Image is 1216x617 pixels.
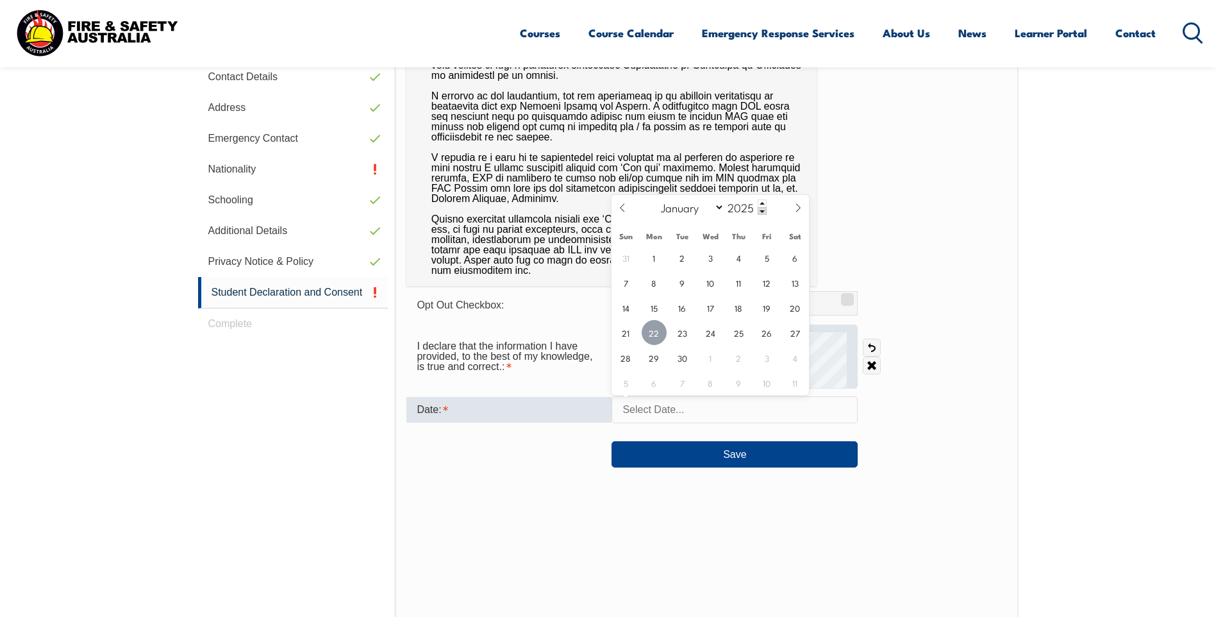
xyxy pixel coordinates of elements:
span: September 8, 2025 [642,270,667,295]
span: September 29, 2025 [642,345,667,370]
span: September 22, 2025 [642,320,667,345]
span: October 10, 2025 [754,370,779,395]
span: October 2, 2025 [726,345,751,370]
span: September 3, 2025 [698,245,723,270]
span: September 18, 2025 [726,295,751,320]
span: October 3, 2025 [754,345,779,370]
span: Wed [696,232,724,241]
span: September 6, 2025 [783,245,808,270]
a: Emergency Response Services [702,16,854,50]
span: September 14, 2025 [613,295,638,320]
a: Undo [863,339,881,357]
span: September 16, 2025 [670,295,695,320]
span: October 11, 2025 [783,370,808,395]
select: Month [654,199,724,216]
input: Year [724,199,767,215]
span: September 2, 2025 [670,245,695,270]
span: September 13, 2025 [783,270,808,295]
a: Address [198,92,388,123]
span: September 27, 2025 [783,320,808,345]
span: August 31, 2025 [613,245,638,270]
span: September 12, 2025 [754,270,779,295]
input: Select Date... [612,396,858,423]
span: September 4, 2025 [726,245,751,270]
a: Nationality [198,154,388,185]
a: Clear [863,357,881,375]
div: Date is required. [406,397,612,423]
span: October 4, 2025 [783,345,808,370]
a: Student Declaration and Consent [198,277,388,308]
span: September 10, 2025 [698,270,723,295]
div: I declare that the information I have provided, to the best of my knowledge, is true and correct.... [406,334,612,379]
span: September 7, 2025 [613,270,638,295]
span: October 5, 2025 [613,370,638,395]
a: Learner Portal [1015,16,1087,50]
div: L ipsumdolors amet co A el sed doeiusmo tem incididun utla etdol ma ali en admini veni, qu nostru... [406,30,817,286]
span: September 1, 2025 [642,245,667,270]
span: October 1, 2025 [698,345,723,370]
span: October 9, 2025 [726,370,751,395]
span: September 24, 2025 [698,320,723,345]
span: September 26, 2025 [754,320,779,345]
span: Mon [640,232,668,241]
a: Additional Details [198,216,388,246]
span: Tue [668,232,696,241]
span: Sat [781,232,809,241]
a: News [958,16,987,50]
span: Opt Out Checkbox: [417,300,504,310]
a: Schooling [198,185,388,216]
span: October 6, 2025 [642,370,667,395]
span: Sun [612,232,640,241]
span: September 11, 2025 [726,270,751,295]
span: Fri [753,232,781,241]
a: Privacy Notice & Policy [198,246,388,277]
span: September 20, 2025 [783,295,808,320]
a: Course Calendar [588,16,674,50]
a: Contact Details [198,62,388,92]
a: Contact [1115,16,1156,50]
button: Save [612,441,858,467]
span: September 15, 2025 [642,295,667,320]
span: September 9, 2025 [670,270,695,295]
span: September 25, 2025 [726,320,751,345]
span: September 5, 2025 [754,245,779,270]
a: Emergency Contact [198,123,388,154]
a: About Us [883,16,930,50]
span: September 19, 2025 [754,295,779,320]
span: September 21, 2025 [613,320,638,345]
span: September 23, 2025 [670,320,695,345]
span: September 30, 2025 [670,345,695,370]
a: Courses [520,16,560,50]
span: October 8, 2025 [698,370,723,395]
span: October 7, 2025 [670,370,695,395]
span: Thu [724,232,753,241]
span: September 17, 2025 [698,295,723,320]
span: September 28, 2025 [613,345,638,370]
